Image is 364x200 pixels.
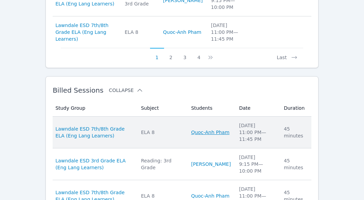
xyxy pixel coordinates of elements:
tr: Lawndale ESD 7th/8th Grade ELA (Eng Lang Learners)ELA 8Quoc-Anh Pham[DATE]11:00 PM—11:45 PM [53,16,311,48]
button: 2 [164,48,178,61]
div: 45 minutes [284,125,307,139]
button: Collapse [109,87,143,94]
th: Students [187,100,235,117]
button: 1 [150,48,164,61]
a: Quoc-Anh Pham [191,129,229,136]
div: ELA 8 [141,192,183,199]
button: 3 [178,48,192,61]
a: Quoc-Anh Pham [191,192,229,199]
span: Billed Sessions [53,86,103,94]
div: ELA 8 [125,29,155,36]
div: 45 minutes [284,157,307,171]
th: Date [235,100,280,117]
a: Lawndale ESD 7th/8th Grade ELA (Eng Lang Learners) [55,125,133,139]
div: ELA 8 [141,129,183,136]
a: Lawndale ESD 7th/8th Grade ELA (Eng Lang Learners) [55,22,117,42]
div: [DATE] 11:00 PM — 11:45 PM [211,22,246,42]
div: [DATE] 9:15 PM — 10:00 PM [239,154,275,174]
tr: Lawndale ESD 3rd Grade ELA (Eng Lang Learners)Reading: 3rd Grade[PERSON_NAME][DATE]9:15 PM—10:00 ... [53,148,311,180]
a: Quoc-Anh Pham [163,29,201,36]
button: 4 [192,48,206,61]
a: [PERSON_NAME] [191,161,231,168]
div: [DATE] 11:00 PM — 11:45 PM [239,122,275,143]
tr: Lawndale ESD 7th/8th Grade ELA (Eng Lang Learners)ELA 8Quoc-Anh Pham[DATE]11:00 PM—11:45 PM45 min... [53,117,311,148]
a: Lawndale ESD 3rd Grade ELA (Eng Lang Learners) [55,157,133,171]
th: Duration [280,100,311,117]
div: Reading: 3rd Grade [141,157,183,171]
th: Study Group [53,100,137,117]
button: Last [271,48,303,61]
th: Subject [137,100,187,117]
